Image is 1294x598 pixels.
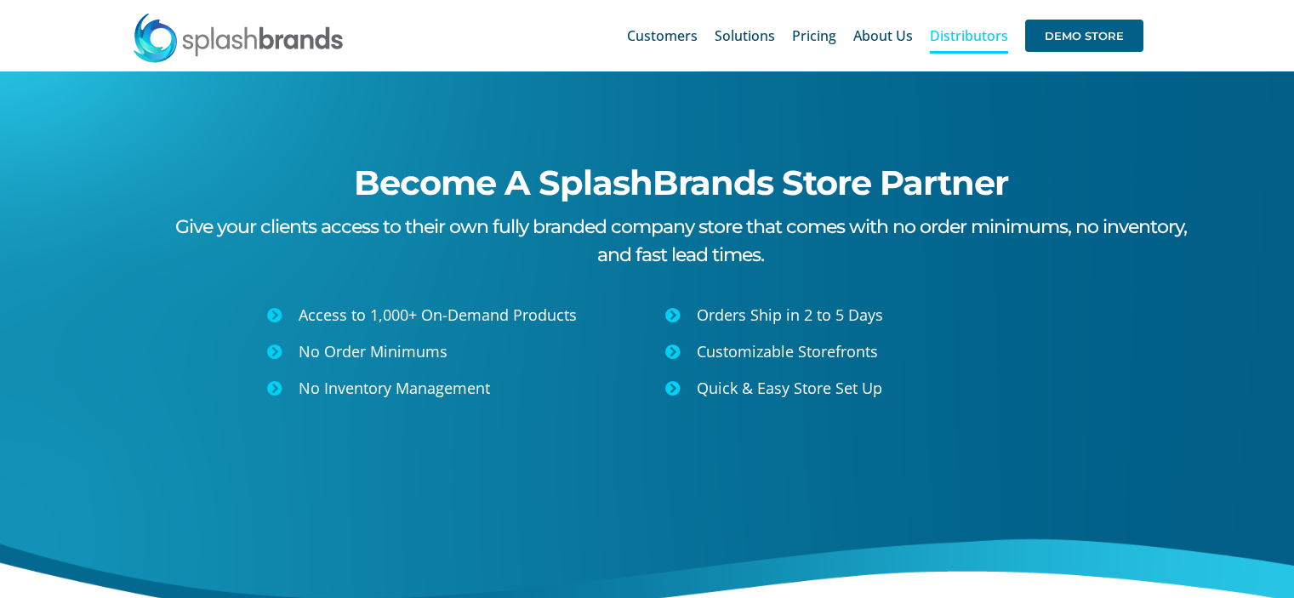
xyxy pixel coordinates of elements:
[299,341,447,362] span: No Order Minimums
[299,378,490,398] span: No Inventory Management
[697,341,878,362] span: Customizable Storefronts
[930,9,1008,63] a: Distributors
[1025,9,1143,63] a: DEMO STORE
[715,29,775,43] span: Solutions
[1025,20,1143,52] span: DEMO STORE
[132,12,345,63] img: SplashBrands.com Logo
[354,162,1008,203] span: Become A SplashBrands Store Partner
[930,29,1008,43] span: Distributors
[697,378,882,398] span: Quick & Easy Store Set Up
[853,29,913,43] span: About Us
[627,29,698,43] span: Customers
[299,305,577,325] span: Access to 1,000+ On-Demand Products
[792,9,836,63] a: Pricing
[627,9,698,63] a: Customers
[175,215,1187,266] span: Give your clients access to their own fully branded company store that comes with no order minimu...
[627,9,1143,63] nav: Main Menu
[697,305,883,325] span: Orders Ship in 2 to 5 Days
[792,29,836,43] span: Pricing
